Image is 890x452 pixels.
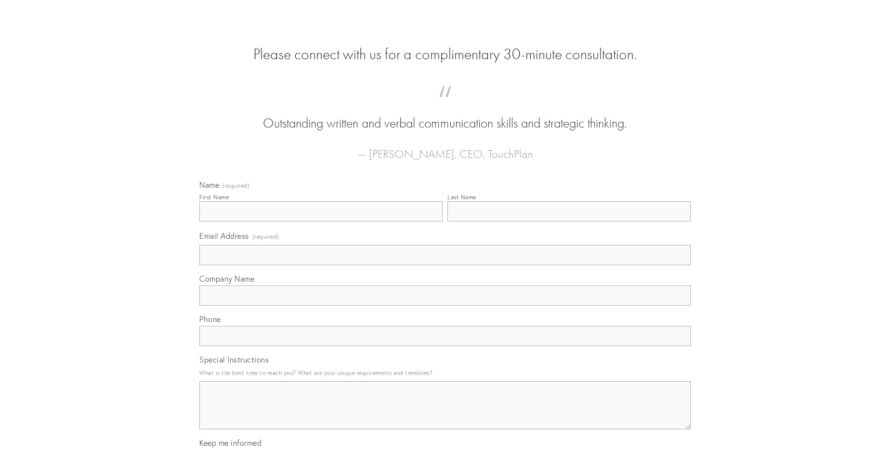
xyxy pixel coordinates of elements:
div: Last Name [447,194,476,201]
span: (required) [222,183,249,189]
span: (required) [252,230,279,243]
span: Company Name [199,274,254,284]
blockquote: Outstanding written and verbal communication skills and strategic thinking. [215,95,675,133]
div: First Name [199,194,229,201]
p: What is the best time to reach you? What are your unique requirements and timelines? [199,366,691,379]
span: Email Address [199,231,249,241]
span: “ [215,95,675,114]
span: Phone [199,314,221,324]
figcaption: — [PERSON_NAME], CEO, TouchPlan [215,133,675,164]
span: Name [199,180,219,190]
h2: Please connect with us for a complimentary 30-minute consultation. [199,45,691,64]
span: Keep me informed [199,438,262,448]
span: Special Instructions [199,355,269,364]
